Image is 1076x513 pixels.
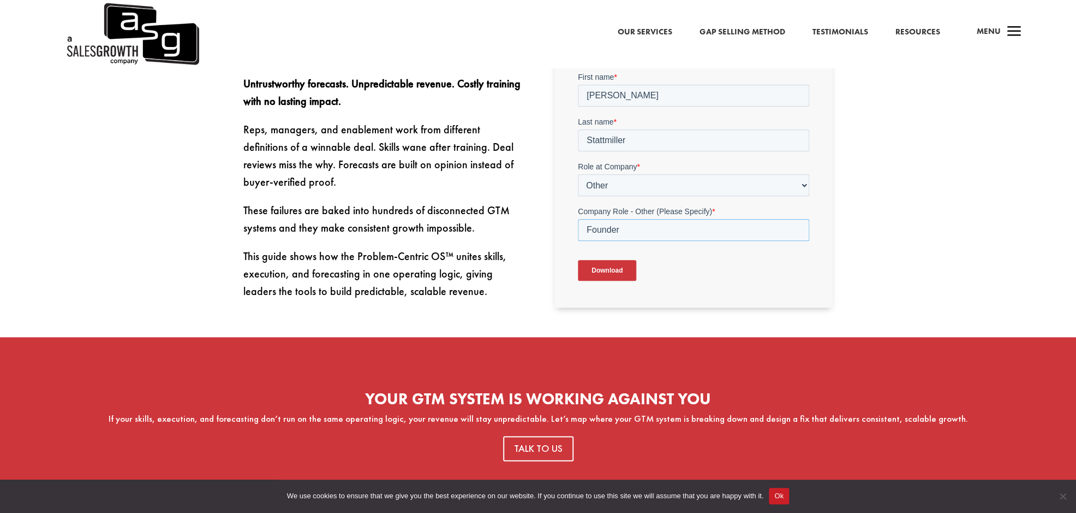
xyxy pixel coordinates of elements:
[243,247,522,300] p: This guide shows how the Problem-Centric OS™ unites skills, execution, and forecasting in one ope...
[243,202,522,247] p: These failures are baked into hundreds of disconnected GTM systems and they make consistent growt...
[243,76,521,108] strong: Untrustworthy forecasts. Unpredictable revenue. Costly training with no lasting impact.
[503,436,573,461] a: Talk to Us
[33,412,1043,426] p: If your skills, execution, and forecasting don’t run on the same operating logic, your revenue wi...
[895,25,940,39] a: Resources
[812,25,868,39] a: Testimonials
[243,121,522,202] p: Reps, managers, and enablement work from different definitions of a winnable deal. Skills wane af...
[33,391,1043,412] h2: Your GTM System Is Working Against You
[1003,21,1025,43] span: a
[578,27,809,290] iframe: Form 0
[769,488,789,504] button: Ok
[1057,491,1068,502] span: No
[287,491,763,502] span: We use cookies to ensure that we give you the best experience on our website. If you continue to ...
[700,25,785,39] a: Gap Selling Method
[977,26,1001,37] span: Menu
[618,25,672,39] a: Our Services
